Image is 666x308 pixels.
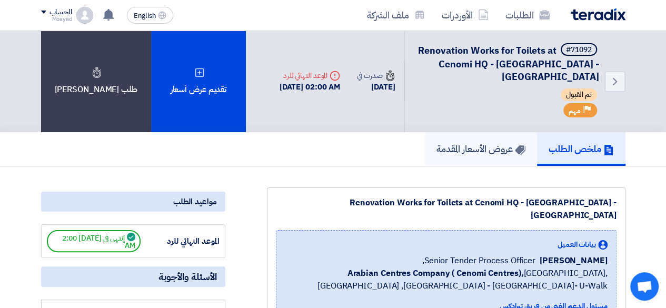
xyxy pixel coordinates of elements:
div: Moayad [41,16,72,22]
div: الحساب [49,8,72,17]
span: English [134,12,156,19]
div: [DATE] 02:00 AM [280,81,341,93]
span: الأسئلة والأجوبة [158,271,217,283]
span: تم القبول [561,88,597,101]
div: الموعد النهائي للرد [141,235,220,247]
div: طلب [PERSON_NAME] [41,31,151,132]
h5: Renovation Works for Toilets at Cenomi HQ - U Walk - Riyadh [418,43,599,83]
img: Teradix logo [571,8,625,21]
div: Renovation Works for Toilets at Cenomi HQ - [GEOGRAPHIC_DATA] - [GEOGRAPHIC_DATA] [276,196,617,222]
b: Arabian Centres Company ( Cenomi Centres), [347,267,523,280]
h5: عروض الأسعار المقدمة [436,143,525,155]
span: Renovation Works for Toilets at Cenomi HQ - [GEOGRAPHIC_DATA] - [GEOGRAPHIC_DATA] [418,43,599,84]
div: الموعد النهائي للرد [280,70,341,81]
span: Senior Tender Process Officer, [422,254,535,267]
div: مواعيد الطلب [41,192,225,212]
div: صدرت في [357,70,395,81]
h5: ملخص الطلب [549,143,614,155]
div: #71092 [566,46,592,54]
span: بيانات العميل [558,239,596,250]
a: الأوردرات [433,3,497,27]
div: [DATE] [357,81,395,93]
img: profile_test.png [76,7,93,24]
a: عروض الأسعار المقدمة [425,132,537,166]
span: إنتهي في [DATE] 2:00 AM [47,230,141,252]
span: مهم [569,106,581,116]
a: Open chat [630,272,659,301]
div: تقديم عرض أسعار [151,31,246,132]
a: ملف الشركة [359,3,433,27]
span: [PERSON_NAME] [540,254,608,267]
button: English [127,7,173,24]
span: [GEOGRAPHIC_DATA], [GEOGRAPHIC_DATA] ,[GEOGRAPHIC_DATA] - [GEOGRAPHIC_DATA]- U-Walk [285,267,608,292]
a: ملخص الطلب [537,132,625,166]
a: الطلبات [497,3,558,27]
